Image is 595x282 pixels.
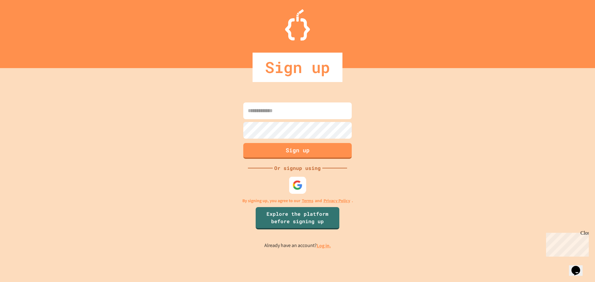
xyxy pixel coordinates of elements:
div: Or signup using [273,164,322,172]
iframe: chat widget [544,230,589,257]
p: Already have an account? [264,242,331,249]
a: Log in. [317,242,331,249]
div: Chat with us now!Close [2,2,43,39]
div: Sign up [253,53,342,82]
a: Terms [302,197,313,204]
p: By signing up, you agree to our and . [242,197,353,204]
button: Sign up [243,143,352,159]
a: Explore the platform before signing up [256,207,339,229]
img: google-icon.svg [293,180,303,190]
iframe: chat widget [569,257,589,276]
a: Privacy Policy [324,197,350,204]
img: Logo.svg [285,9,310,41]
